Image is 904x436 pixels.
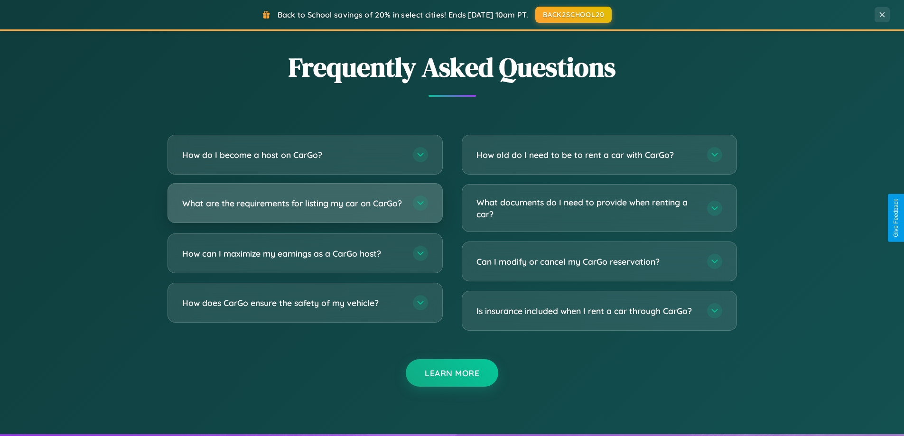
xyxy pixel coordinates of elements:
[476,196,698,220] h3: What documents do I need to provide when renting a car?
[182,149,403,161] h3: How do I become a host on CarGo?
[182,197,403,209] h3: What are the requirements for listing my car on CarGo?
[476,149,698,161] h3: How old do I need to be to rent a car with CarGo?
[476,305,698,317] h3: Is insurance included when I rent a car through CarGo?
[535,7,612,23] button: BACK2SCHOOL20
[182,248,403,260] h3: How can I maximize my earnings as a CarGo host?
[406,359,498,387] button: Learn More
[168,49,737,85] h2: Frequently Asked Questions
[893,199,899,237] div: Give Feedback
[278,10,528,19] span: Back to School savings of 20% in select cities! Ends [DATE] 10am PT.
[182,297,403,309] h3: How does CarGo ensure the safety of my vehicle?
[476,256,698,268] h3: Can I modify or cancel my CarGo reservation?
